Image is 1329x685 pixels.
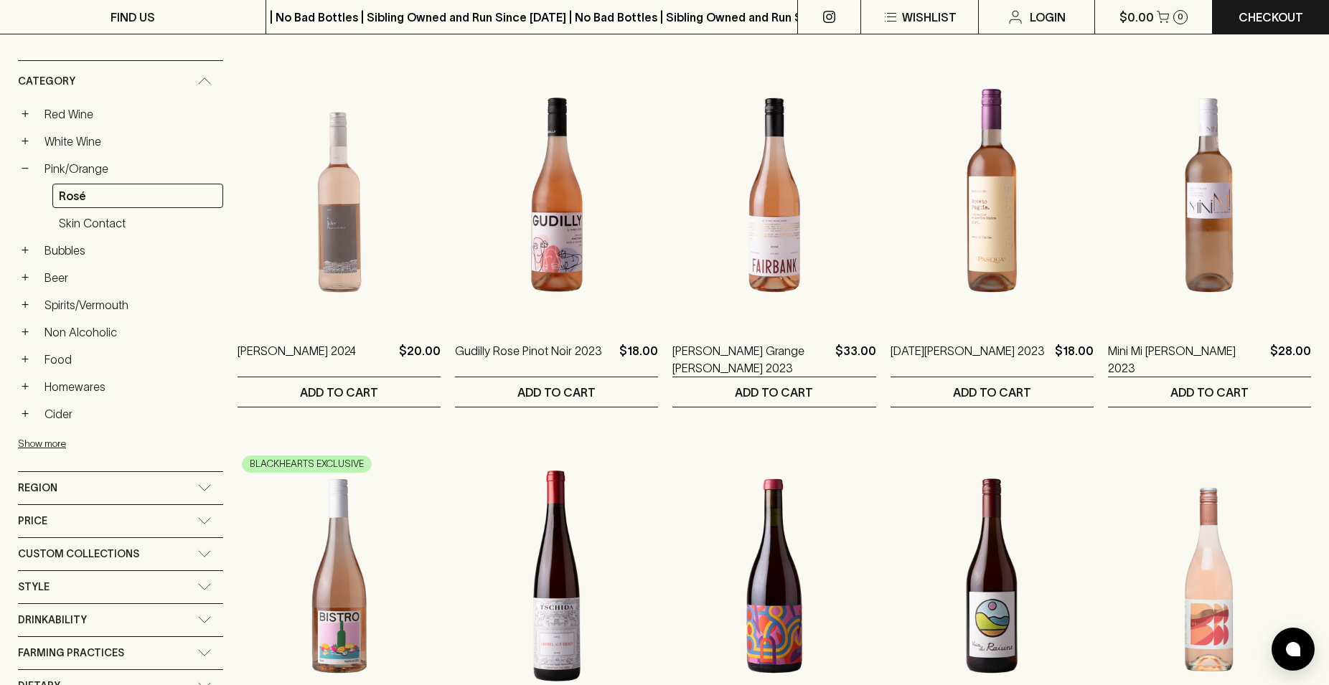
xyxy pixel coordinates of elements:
[18,571,223,603] div: Style
[18,72,75,90] span: Category
[18,604,223,636] div: Drinkability
[18,161,32,176] button: −
[455,342,602,377] a: Gudilly Rose Pinot Noir 2023
[38,238,223,263] a: Bubbles
[1286,642,1300,656] img: bubble-icon
[672,342,829,377] a: [PERSON_NAME] Grange [PERSON_NAME] 2023
[1108,70,1311,321] img: Mini Mi Breban Rose 2023
[38,293,223,317] a: Spirits/Vermouth
[1239,9,1303,26] p: Checkout
[18,107,32,121] button: +
[455,70,658,321] img: Gudilly Rose Pinot Noir 2023
[111,9,155,26] p: FIND US
[18,325,32,339] button: +
[672,377,875,407] button: ADD TO CART
[38,320,223,344] a: Non Alcoholic
[18,270,32,285] button: +
[18,538,223,570] div: Custom Collections
[238,342,356,377] a: [PERSON_NAME] 2024
[455,377,658,407] button: ADD TO CART
[18,545,139,563] span: Custom Collections
[18,243,32,258] button: +
[38,347,223,372] a: Food
[38,156,223,181] a: Pink/Orange
[18,479,57,497] span: Region
[18,134,32,148] button: +
[619,342,658,377] p: $18.00
[1108,342,1264,377] a: Mini Mi [PERSON_NAME] 2023
[18,512,47,530] span: Price
[300,384,378,401] p: ADD TO CART
[18,429,206,458] button: Show more
[52,184,223,208] a: Rosé
[891,377,1094,407] button: ADD TO CART
[18,644,124,662] span: Farming Practices
[902,9,957,26] p: Wishlist
[1178,13,1183,21] p: 0
[891,70,1094,321] img: Pasqua Rosato 2023
[38,265,223,290] a: Beer
[1055,342,1094,377] p: $18.00
[399,342,441,377] p: $20.00
[18,578,50,596] span: Style
[835,342,876,377] p: $33.00
[18,379,32,394] button: +
[52,211,223,235] a: Skin Contact
[735,384,813,401] p: ADD TO CART
[953,384,1031,401] p: ADD TO CART
[1170,384,1249,401] p: ADD TO CART
[1119,9,1154,26] p: $0.00
[18,637,223,669] div: Farming Practices
[18,298,32,312] button: +
[672,70,875,321] img: Sutton Grange Fairbank Rose 2023
[1270,342,1311,377] p: $28.00
[38,102,223,126] a: Red Wine
[238,377,441,407] button: ADD TO CART
[18,352,32,367] button: +
[18,611,87,629] span: Drinkability
[238,70,441,321] img: Jules Rosé 2024
[38,129,223,153] a: White Wine
[38,402,223,426] a: Cider
[18,407,32,421] button: +
[891,342,1045,377] a: [DATE][PERSON_NAME] 2023
[18,472,223,504] div: Region
[1030,9,1066,26] p: Login
[18,505,223,537] div: Price
[1108,377,1311,407] button: ADD TO CART
[517,384,596,401] p: ADD TO CART
[38,374,223,399] a: Homewares
[18,61,223,102] div: Category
